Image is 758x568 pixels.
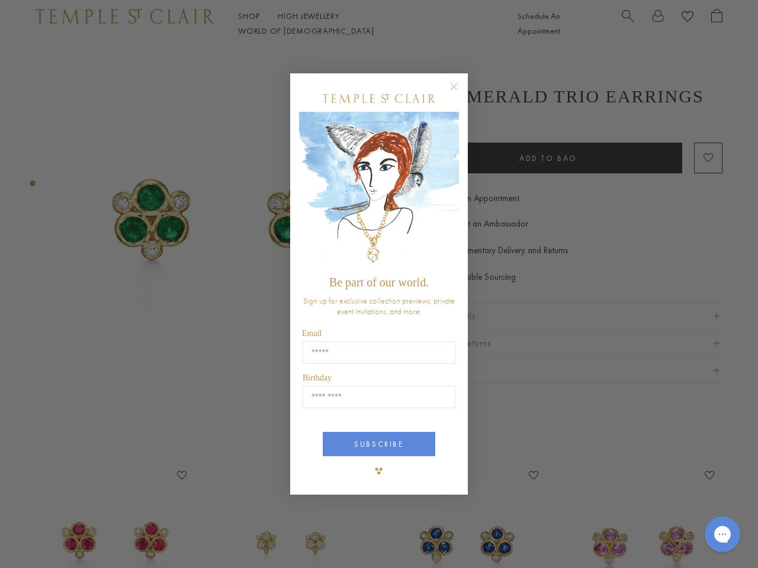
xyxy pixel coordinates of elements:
[323,432,435,456] button: SUBSCRIBE
[302,329,322,338] span: Email
[367,459,391,483] img: TSC
[303,373,332,382] span: Birthday
[303,295,455,317] span: Sign up for exclusive collection previews, private event invitations, and more.
[452,85,467,100] button: Close dialog
[299,112,459,270] img: c4a9eb12-d91a-4d4a-8ee0-386386f4f338.jpeg
[303,341,455,364] input: Email
[323,94,435,103] img: Temple St. Clair
[329,276,429,289] span: Be part of our world.
[699,512,746,556] iframe: Gorgias live chat messenger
